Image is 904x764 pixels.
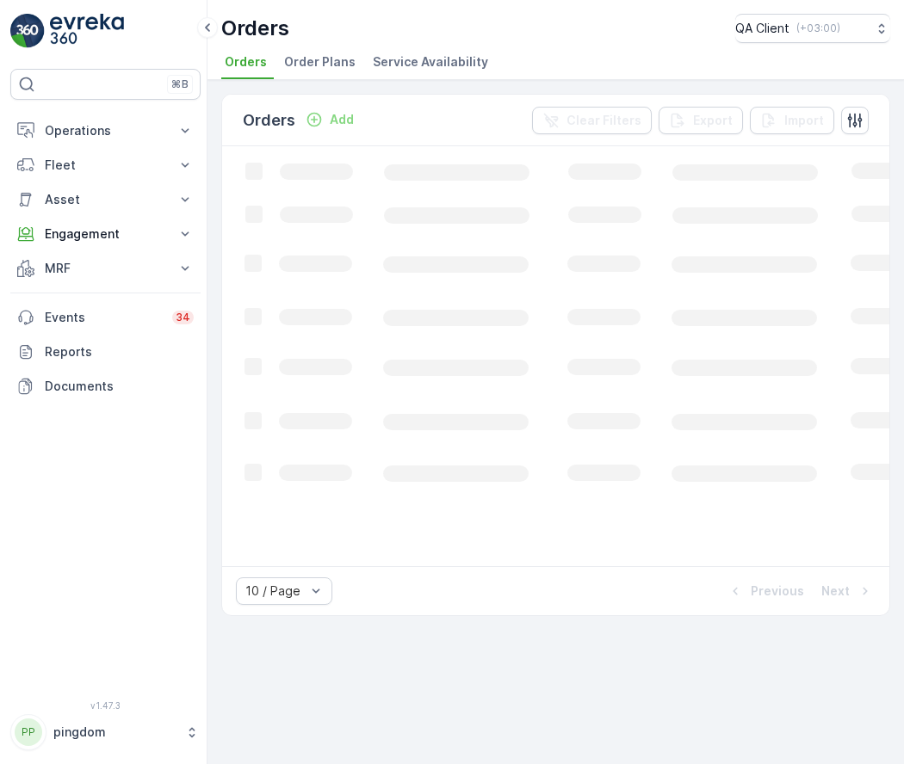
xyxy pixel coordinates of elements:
[15,718,42,746] div: PP
[10,335,201,369] a: Reports
[735,20,789,37] p: QA Client
[171,77,189,91] p: ⌘B
[50,14,124,48] img: logo_light-DOdMpM7g.png
[821,582,850,600] p: Next
[725,581,806,601] button: Previous
[330,111,354,128] p: Add
[532,107,652,134] button: Clear Filters
[10,148,201,182] button: Fleet
[10,714,201,750] button: PPpingdom
[10,182,201,217] button: Asset
[373,53,488,71] span: Service Availability
[820,581,876,601] button: Next
[10,114,201,148] button: Operations
[10,700,201,711] span: v 1.47.3
[750,107,834,134] button: Import
[53,724,176,741] p: pingdom
[45,225,166,243] p: Engagement
[693,112,733,129] p: Export
[45,157,166,174] p: Fleet
[284,53,356,71] span: Order Plans
[45,378,194,395] p: Documents
[784,112,824,129] p: Import
[10,217,201,251] button: Engagement
[10,300,201,335] a: Events34
[567,112,641,129] p: Clear Filters
[45,122,166,139] p: Operations
[10,251,201,286] button: MRF
[735,14,890,43] button: QA Client(+03:00)
[45,191,166,208] p: Asset
[176,311,190,324] p: 34
[243,108,295,132] p: Orders
[225,53,267,71] span: Orders
[10,14,45,48] img: logo
[221,15,289,42] p: Orders
[45,309,162,326] p: Events
[45,343,194,360] p: Reports
[45,260,166,277] p: MRF
[10,369,201,404] a: Documents
[751,582,804,600] p: Previous
[299,109,361,130] button: Add
[659,107,743,134] button: Export
[796,22,840,35] p: ( +03:00 )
